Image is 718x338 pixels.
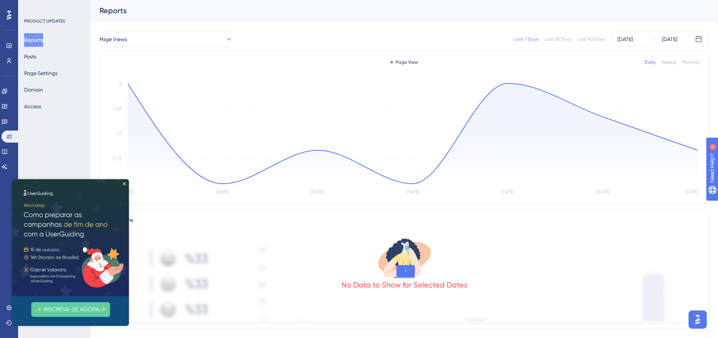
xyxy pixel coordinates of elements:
div: Reports [100,5,690,16]
span: Need Help? [18,2,47,11]
div: Last 90 Days [578,36,605,42]
button: Page Settings [24,66,57,80]
tspan: [DATE] [596,189,609,195]
div: [DATE] [617,35,633,44]
button: Domain [24,83,43,97]
button: Page Views [100,32,233,47]
tspan: [DATE] [501,189,514,195]
div: [DATE] [662,35,677,44]
span: Page Views [100,35,127,44]
button: Posts [24,50,36,63]
div: Daily [645,59,655,65]
tspan: [DATE] [406,189,419,195]
div: 3 [52,4,55,10]
iframe: UserGuiding AI Assistant Launcher [686,308,709,331]
button: ✨ INSCREVA-SE AGORA✨ [19,123,98,138]
tspan: [DATE] [686,189,698,195]
div: Weekly [661,59,677,65]
div: Last 7 Days [514,36,539,42]
div: Page View [390,59,418,65]
tspan: 2.25 [113,106,121,111]
div: No Data to Show for Selected Dates [341,280,467,290]
div: Reactions [109,216,700,225]
div: Monthly [683,59,700,65]
tspan: [DATE] [216,189,229,195]
button: Reports [24,33,43,47]
tspan: 1.5 [116,131,121,136]
tspan: [DATE] [311,189,324,195]
tspan: 0.75 [113,156,121,161]
div: Close Preview [111,3,114,6]
tspan: 3 [119,83,121,88]
div: Last 30 Days [545,36,572,42]
button: Access [24,100,41,113]
div: PRODUCT UPDATES [24,18,65,24]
